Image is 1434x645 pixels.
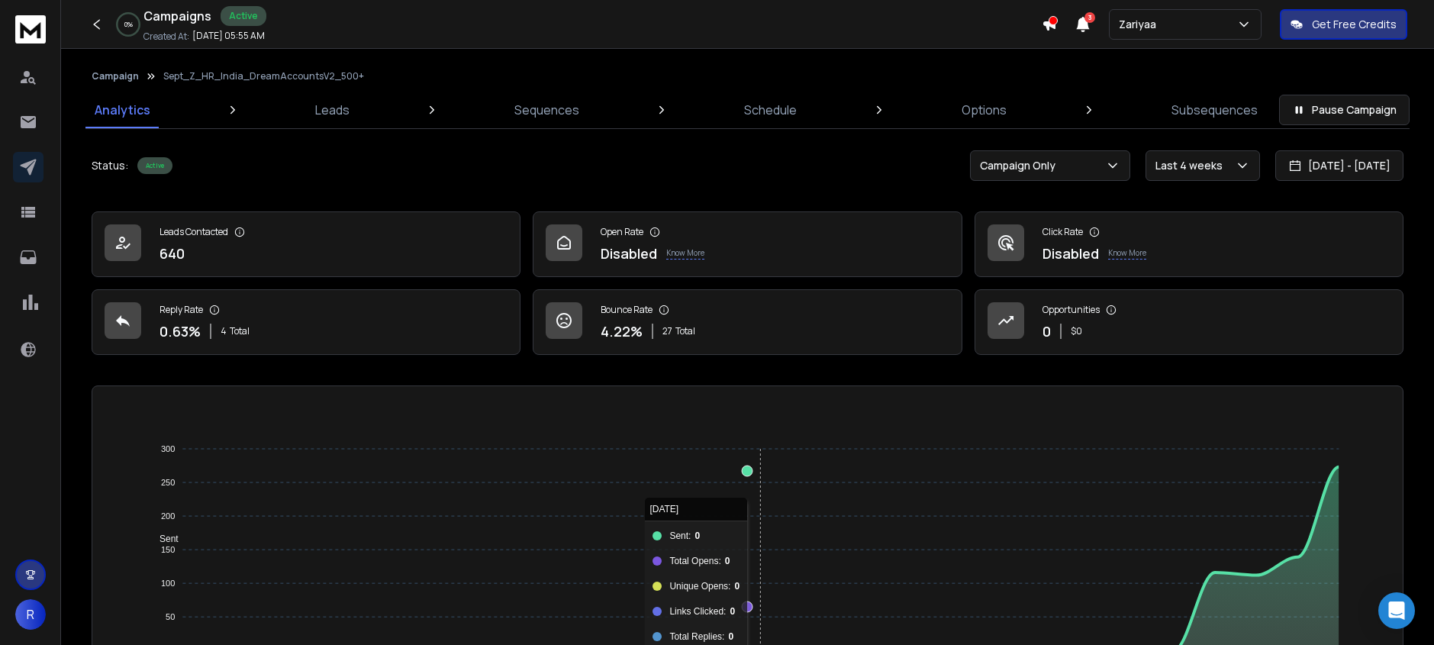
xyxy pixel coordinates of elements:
a: Schedule [735,92,806,128]
a: Options [952,92,1016,128]
a: Analytics [85,92,160,128]
p: Analytics [95,101,150,119]
p: 0.63 % [160,321,201,342]
button: [DATE] - [DATE] [1275,150,1403,181]
p: Opportunities [1042,304,1100,316]
tspan: 50 [166,612,175,621]
p: Options [962,101,1007,119]
tspan: 100 [161,579,175,588]
img: logo [15,15,46,44]
p: Zariyaa [1119,17,1162,32]
p: Subsequences [1171,101,1258,119]
p: Created At: [143,31,189,43]
p: [DATE] 05:55 AM [192,30,265,42]
div: Active [137,157,172,174]
p: 0 [1042,321,1051,342]
tspan: 250 [161,478,175,487]
button: Pause Campaign [1279,95,1410,125]
a: Sequences [505,92,588,128]
tspan: 200 [161,511,175,521]
p: Leads Contacted [160,226,228,238]
span: 3 [1084,12,1095,23]
p: 0 % [124,20,133,29]
p: Bounce Rate [601,304,653,316]
p: 640 [160,243,185,264]
p: Get Free Credits [1312,17,1397,32]
a: Leads [306,92,359,128]
a: Reply Rate0.63%4Total [92,289,520,355]
div: Open Intercom Messenger [1378,592,1415,629]
p: Schedule [744,101,797,119]
a: Click RateDisabledKnow More [975,211,1403,277]
span: Sent [148,534,179,544]
a: Bounce Rate4.22%27Total [533,289,962,355]
a: Open RateDisabledKnow More [533,211,962,277]
span: Total [675,325,695,337]
p: Reply Rate [160,304,203,316]
p: Sept_Z_HR_India_DreamAccountsV2_500+ [163,70,364,82]
p: $ 0 [1071,325,1082,337]
p: Click Rate [1042,226,1083,238]
span: 27 [662,325,672,337]
p: Disabled [601,243,657,264]
h1: Campaigns [143,7,211,25]
p: Disabled [1042,243,1099,264]
p: Last 4 weeks [1155,158,1229,173]
div: Active [221,6,266,26]
a: Subsequences [1162,92,1267,128]
p: 4.22 % [601,321,643,342]
span: Total [230,325,250,337]
p: Status: [92,158,128,173]
tspan: 300 [161,444,175,453]
a: Opportunities0$0 [975,289,1403,355]
button: Campaign [92,70,139,82]
p: Sequences [514,101,579,119]
p: Know More [1108,247,1146,260]
p: Leads [315,101,350,119]
tspan: 150 [161,545,175,554]
p: Know More [666,247,704,260]
a: Leads Contacted640 [92,211,520,277]
button: R [15,599,46,630]
p: Open Rate [601,226,643,238]
span: 4 [221,325,227,337]
button: Get Free Credits [1280,9,1407,40]
p: Campaign Only [980,158,1062,173]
